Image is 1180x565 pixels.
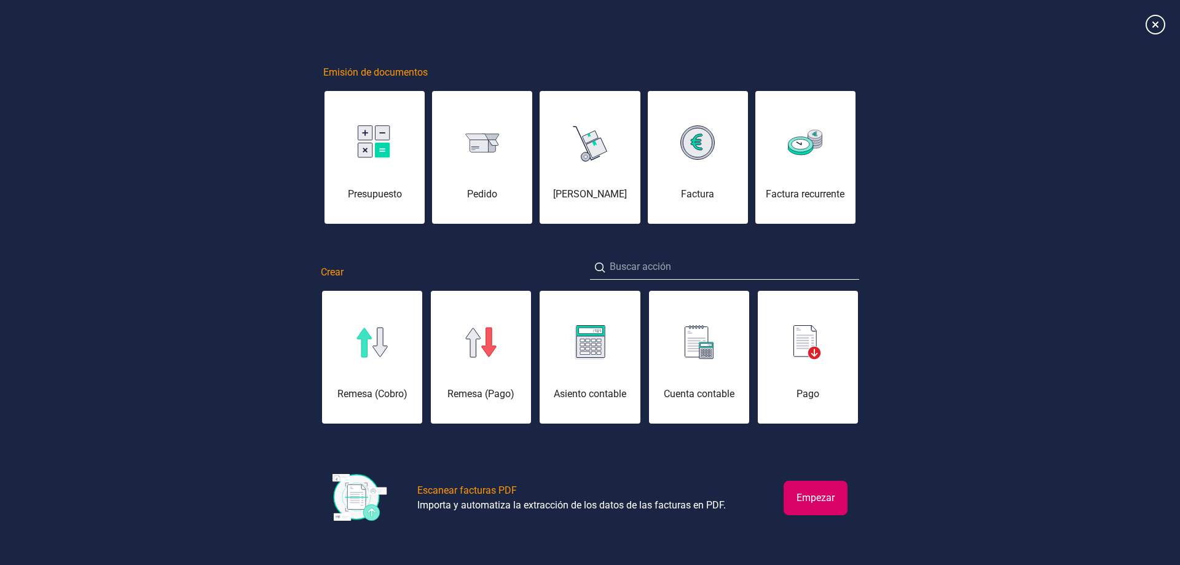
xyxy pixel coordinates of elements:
[324,187,425,202] div: Presupuesto
[431,387,531,401] div: Remesa (Pago)
[540,387,640,401] div: Asiento contable
[465,133,500,152] img: img-pedido.svg
[685,325,714,360] img: img-cuenta-contable.svg
[465,327,497,358] img: img-remesa-pago.svg
[649,387,749,401] div: Cuenta contable
[648,187,748,202] div: Factura
[417,483,517,498] div: Escanear facturas PDF
[788,130,822,155] img: img-factura-recurrente.svg
[322,387,422,401] div: Remesa (Cobro)
[321,265,344,280] span: Crear
[540,187,640,202] div: [PERSON_NAME]
[573,122,607,164] img: img-albaran.svg
[680,125,715,160] img: img-factura.svg
[590,255,859,280] input: Buscar acción
[332,474,388,522] img: img-escanear-facturas-pdf.svg
[417,498,726,513] div: Importa y automatiza la extracción de los datos de las facturas en PDF.
[323,65,428,80] span: Emisión de documentos
[793,325,822,360] img: img-pago.svg
[758,387,858,401] div: Pago
[755,187,855,202] div: Factura recurrente
[784,481,848,515] button: Empezar
[356,327,388,358] img: img-remesa-cobro.svg
[575,325,605,360] img: img-asiento-contable.svg
[358,125,392,160] img: img-presupuesto.svg
[432,187,532,202] div: Pedido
